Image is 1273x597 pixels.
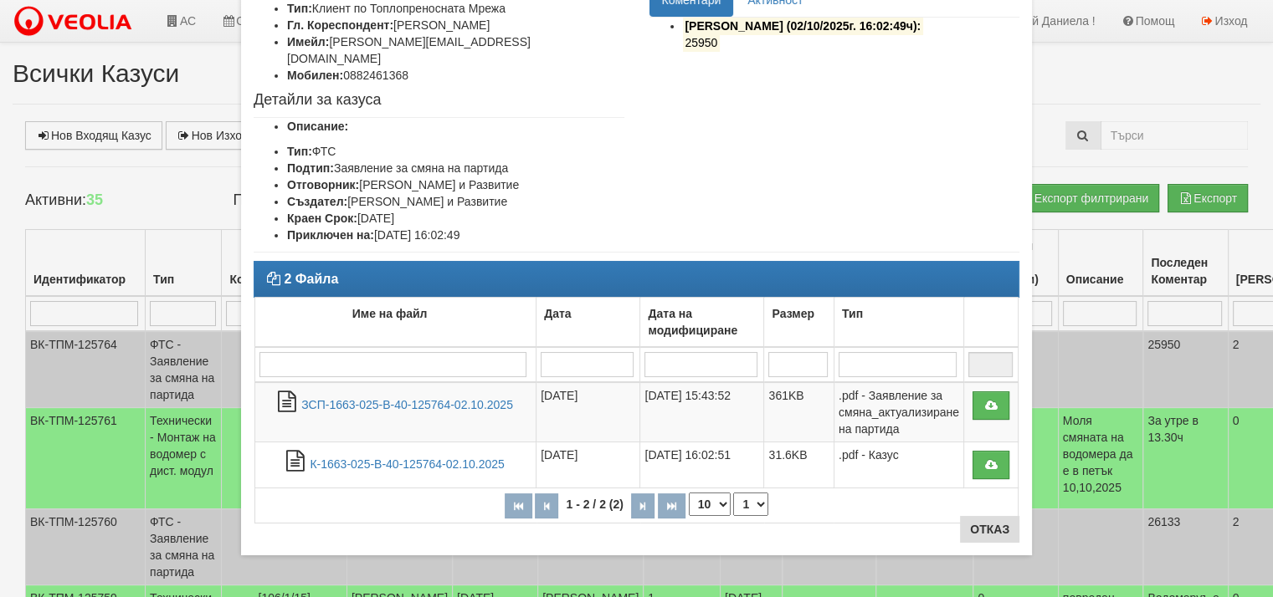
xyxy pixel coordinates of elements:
li: [PERSON_NAME] и Развитие [287,193,624,210]
a: К-1663-025-В-40-125764-02.10.2025 [310,457,504,471]
select: Страница номер [733,492,768,516]
td: [DATE] 15:43:52 [640,382,764,442]
td: [DATE] [536,442,640,488]
li: 0882461368 [287,67,624,84]
button: Следваща страница [631,493,654,518]
b: Дата [544,307,571,320]
b: Тип: [287,2,312,15]
b: Размер [772,307,814,320]
b: Тип [842,307,863,320]
b: Краен Срок: [287,212,357,225]
mark: 25950 [683,33,721,52]
strong: 2 Файла [284,272,338,286]
b: Дата на модифициране [648,307,737,337]
td: Дата: No sort applied, activate to apply an ascending sort [536,298,640,348]
span: 1 - 2 / 2 (2) [562,497,627,511]
b: Подтип: [287,161,334,175]
b: Гл. Кореспондент: [287,18,393,32]
button: Първа страница [505,493,532,518]
tr: ЗСП-1663-025-В-40-125764-02.10.2025.pdf - Заявление за смяна_актуализиране на партида [255,382,1019,442]
li: [PERSON_NAME] и Развитие [287,176,624,193]
td: [DATE] 16:02:51 [640,442,764,488]
b: Приключен на: [287,228,374,242]
li: [PERSON_NAME][EMAIL_ADDRESS][DOMAIN_NAME] [287,33,624,67]
b: Отговорник: [287,178,359,191]
b: Тип: [287,145,312,158]
td: Тип: No sort applied, activate to apply an ascending sort [834,298,963,348]
b: Име на файл [352,307,428,320]
mark: [PERSON_NAME] (02/10/2025г. 16:02:49ч): [683,17,923,35]
li: [DATE] 16:02:49 [287,227,624,243]
b: Описание: [287,120,348,133]
b: Създател: [287,195,347,208]
b: Имейл: [287,35,329,48]
button: Предишна страница [535,493,558,518]
li: Изпратено до кореспондента [683,18,1020,51]
li: ФТС [287,143,624,160]
td: 31.6KB [764,442,834,488]
td: 361KB [764,382,834,442]
li: [DATE] [287,210,624,227]
b: Мобилен: [287,69,343,82]
h4: Детайли за казуса [254,92,624,109]
td: [DATE] [536,382,640,442]
tr: К-1663-025-В-40-125764-02.10.2025.pdf - Казус [255,442,1019,488]
td: Име на файл: No sort applied, activate to apply an ascending sort [255,298,536,348]
li: [PERSON_NAME] [287,17,624,33]
td: : No sort applied, activate to apply an ascending sort [963,298,1018,348]
td: .pdf - Заявление за смяна_актуализиране на партида [834,382,963,442]
td: Размер: No sort applied, activate to apply an ascending sort [764,298,834,348]
a: ЗСП-1663-025-В-40-125764-02.10.2025 [301,398,513,411]
button: Последна страница [658,493,685,518]
td: Дата на модифициране: No sort applied, activate to apply an ascending sort [640,298,764,348]
li: Заявление за смяна на партида [287,160,624,176]
td: .pdf - Казус [834,442,963,488]
select: Брой редове на страница [689,492,731,516]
